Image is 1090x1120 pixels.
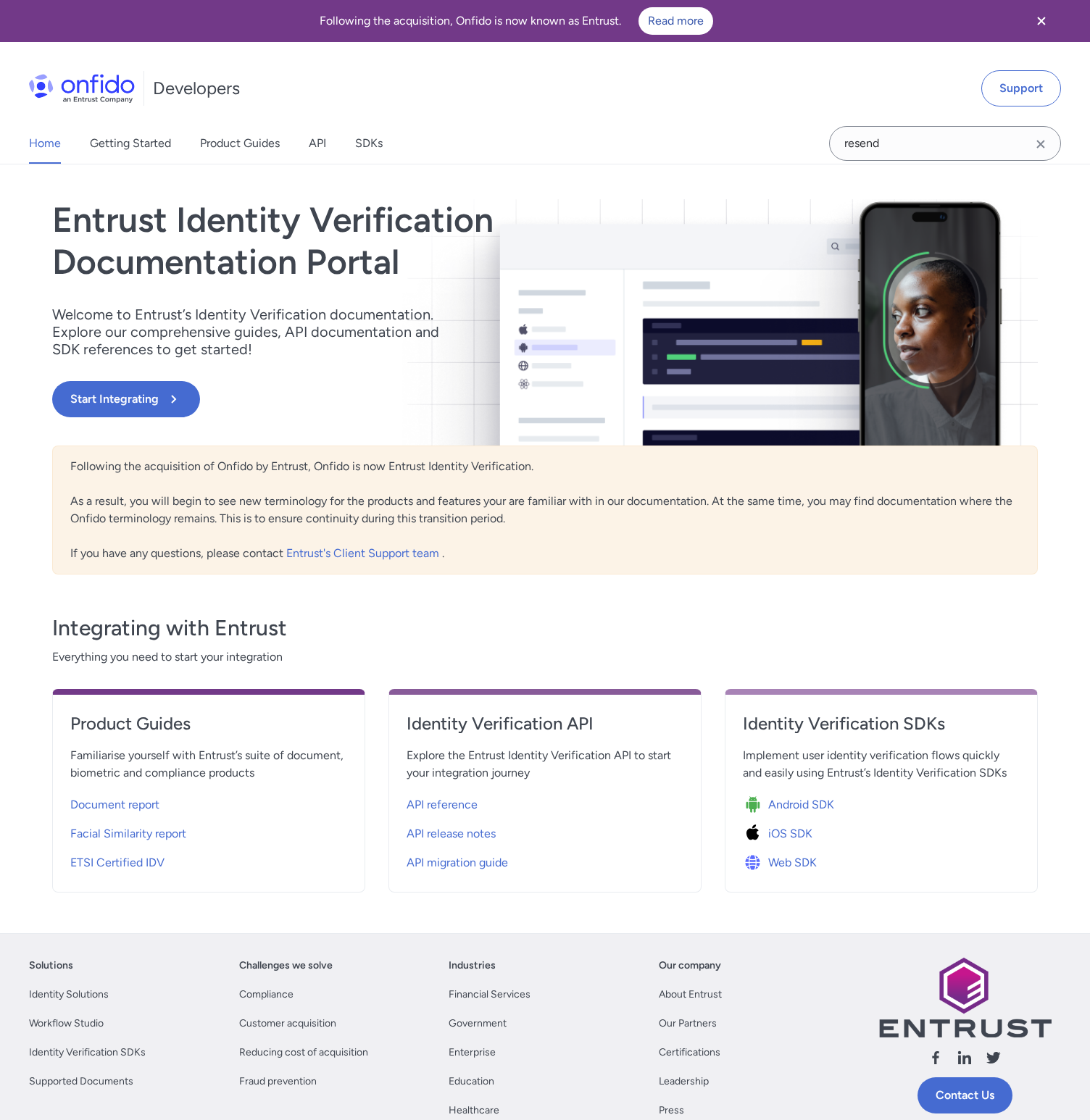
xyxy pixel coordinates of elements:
[70,845,347,874] a: ETSI Certified IDV
[449,986,531,1003] a: Financial Services
[985,1049,1002,1071] a: Follow us X (Twitter)
[52,306,458,358] p: Welcome to Entrust’s Identity Verification documentation. Explore our comprehensive guides, API d...
[239,1015,336,1032] a: Customer acquisition
[743,845,1020,874] a: Icon Web SDKWeb SDK
[407,787,683,816] a: API reference
[768,825,812,843] span: iOS SDK
[449,1073,494,1090] a: Education
[659,957,721,974] a: Our company
[768,854,817,872] span: Web SDK
[659,1015,717,1032] a: Our Partners
[52,199,742,283] h1: Entrust Identity Verification Documentation Portal
[407,845,683,874] a: API migration guide
[743,712,1020,747] a: Identity Verification SDKs
[29,957,73,974] a: Solutions
[70,712,347,747] a: Product Guides
[29,986,109,1003] a: Identity Solutions
[743,795,768,815] img: Icon Android SDK
[743,712,1020,735] h4: Identity Verification SDKs
[1033,12,1050,30] svg: Close banner
[286,546,442,560] a: Entrust's Client Support team
[659,1102,684,1119] a: Press
[878,957,1052,1037] img: Entrust logo
[239,1044,368,1061] a: Reducing cost of acquisition
[70,787,347,816] a: Document report
[407,825,496,843] span: API release notes
[1032,135,1049,153] svg: Clear search field button
[17,7,1015,35] div: Following the acquisition, Onfido is now known as Entrust.
[407,747,683,782] span: Explore the Entrust Identity Verification API to start your integration journey
[239,1073,317,1090] a: Fraud prevention
[743,787,1020,816] a: Icon Android SDKAndroid SDK
[956,1049,973,1066] svg: Follow us linkedin
[407,712,683,747] a: Identity Verification API
[52,614,1038,643] h3: Integrating with Entrust
[743,853,768,873] img: Icon Web SDK
[52,446,1038,574] div: Following the acquisition of Onfido by Entrust, Onfido is now Entrust Identity Verification. As a...
[449,957,496,974] a: Industries
[407,712,683,735] h4: Identity Verification API
[407,816,683,845] a: API release notes
[918,1077,1012,1113] a: Contact Us
[355,123,383,164] a: SDKs
[981,70,1061,106] a: Support
[956,1049,973,1071] a: Follow us linkedin
[638,7,713,35] a: Read more
[659,1044,720,1061] a: Certifications
[70,854,165,872] span: ETSI Certified IDV
[52,648,1038,666] span: Everything you need to start your integration
[52,381,200,417] button: Start Integrating
[743,824,768,844] img: Icon iOS SDK
[29,74,135,103] img: Onfido Logo
[407,796,478,814] span: API reference
[239,957,333,974] a: Challenges we solve
[829,126,1061,161] input: Onfido search input field
[407,854,508,872] span: API migration guide
[29,1015,104,1032] a: Workflow Studio
[743,747,1020,782] span: Implement user identity verification flows quickly and easily using Entrust’s Identity Verificati...
[90,123,171,164] a: Getting Started
[927,1049,944,1066] svg: Follow us facebook
[985,1049,1002,1066] svg: Follow us X (Twitter)
[1015,3,1068,39] button: Close banner
[743,816,1020,845] a: Icon iOS SDKiOS SDK
[449,1044,496,1061] a: Enterprise
[927,1049,944,1071] a: Follow us facebook
[200,123,280,164] a: Product Guides
[153,77,240,100] h1: Developers
[29,123,61,164] a: Home
[70,825,186,843] span: Facial Similarity report
[70,796,159,814] span: Document report
[659,1073,709,1090] a: Leadership
[70,816,347,845] a: Facial Similarity report
[659,986,722,1003] a: About Entrust
[309,123,326,164] a: API
[449,1015,507,1032] a: Government
[768,796,834,814] span: Android SDK
[239,986,294,1003] a: Compliance
[29,1044,146,1061] a: Identity Verification SDKs
[52,381,742,417] a: Start Integrating
[29,1073,133,1090] a: Supported Documents
[70,712,347,735] h4: Product Guides
[449,1102,499,1119] a: Healthcare
[70,747,347,782] span: Familiarise yourself with Entrust’s suite of document, biometric and compliance products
